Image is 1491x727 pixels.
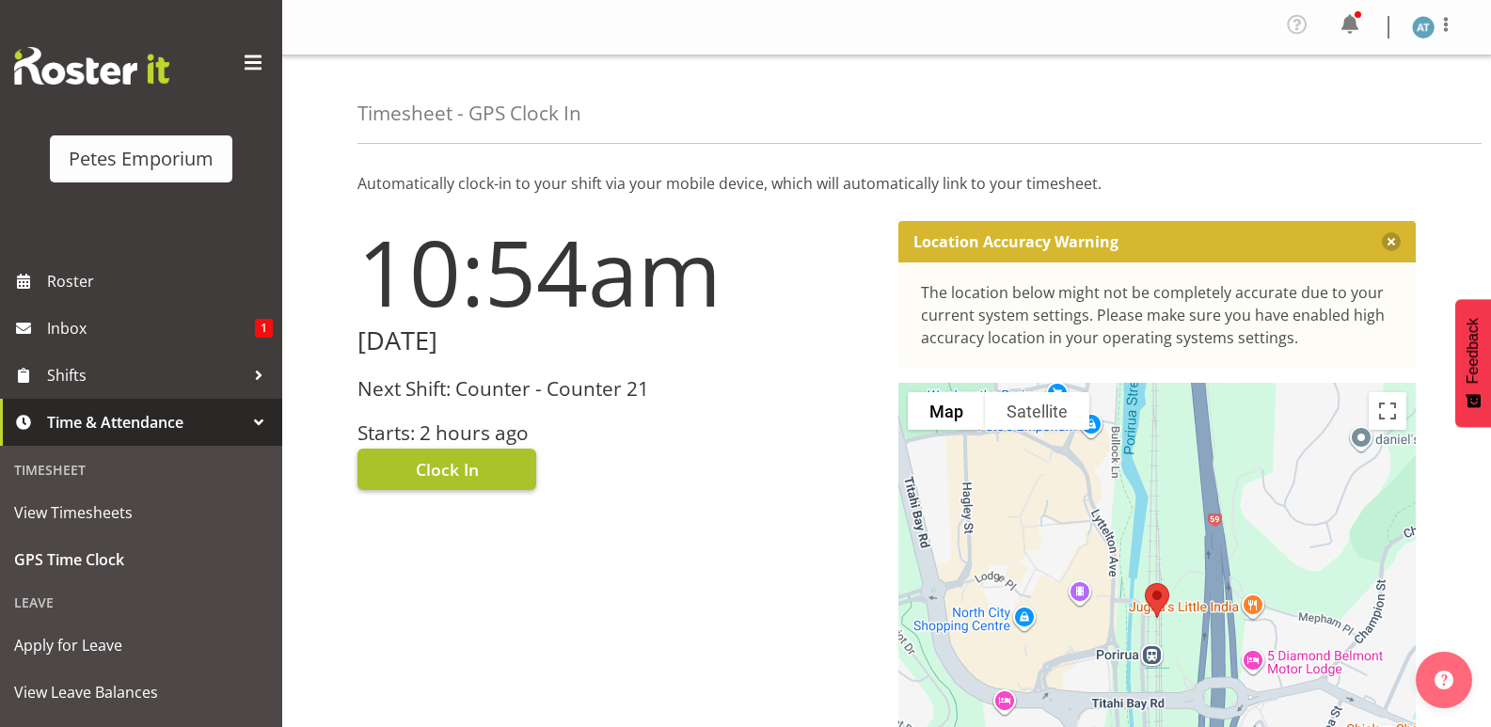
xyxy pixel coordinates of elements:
img: Rosterit website logo [14,47,169,85]
h1: 10:54am [357,221,876,323]
span: Shifts [47,361,245,389]
h4: Timesheet - GPS Clock In [357,103,581,124]
span: GPS Time Clock [14,545,268,574]
span: Time & Attendance [47,408,245,436]
button: Toggle fullscreen view [1369,392,1406,430]
button: Clock In [357,449,536,490]
p: Automatically clock-in to your shift via your mobile device, which will automatically link to you... [357,172,1416,195]
h3: Next Shift: Counter - Counter 21 [357,378,876,400]
span: Feedback [1465,318,1482,384]
p: Location Accuracy Warning [913,232,1118,251]
div: Leave [5,583,278,622]
a: Apply for Leave [5,622,278,669]
span: 1 [255,319,273,338]
h3: Starts: 2 hours ago [357,422,876,444]
button: Show satellite imagery [985,392,1089,430]
h2: [DATE] [357,326,876,356]
span: Apply for Leave [14,631,268,659]
span: Clock In [416,457,479,482]
span: Roster [47,267,273,295]
a: GPS Time Clock [5,536,278,583]
div: Petes Emporium [69,145,214,173]
span: View Timesheets [14,498,268,527]
div: Timesheet [5,450,278,489]
a: View Timesheets [5,489,278,536]
img: help-xxl-2.png [1435,671,1453,689]
span: View Leave Balances [14,678,268,706]
span: Inbox [47,314,255,342]
a: View Leave Balances [5,669,278,716]
img: alex-micheal-taniwha5364.jpg [1412,16,1435,39]
div: The location below might not be completely accurate due to your current system settings. Please m... [921,281,1394,349]
button: Close message [1382,232,1401,251]
button: Feedback - Show survey [1455,299,1491,427]
button: Show street map [908,392,985,430]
